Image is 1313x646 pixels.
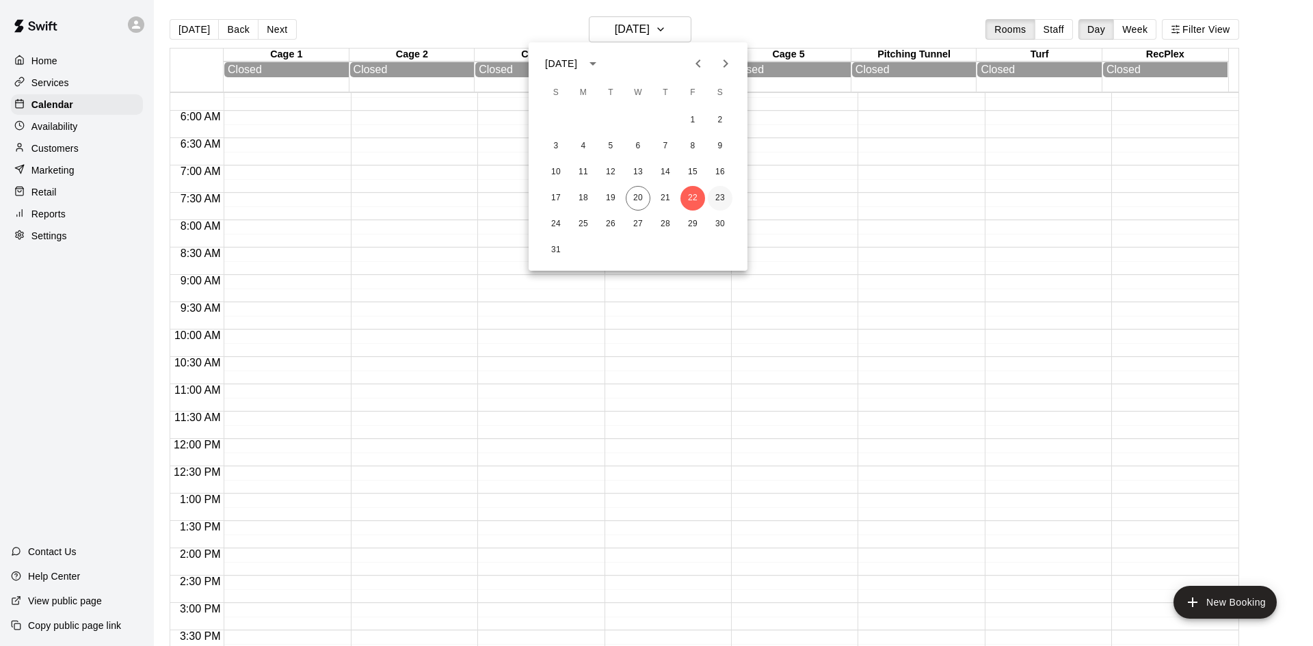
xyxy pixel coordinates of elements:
[680,134,705,159] button: 8
[712,50,739,77] button: Next month
[571,160,596,185] button: 11
[680,186,705,211] button: 22
[708,212,732,237] button: 30
[680,79,705,107] span: Friday
[708,186,732,211] button: 23
[653,160,678,185] button: 14
[685,50,712,77] button: Previous month
[544,79,568,107] span: Sunday
[571,79,596,107] span: Monday
[598,212,623,237] button: 26
[545,57,577,71] div: [DATE]
[598,79,623,107] span: Tuesday
[544,212,568,237] button: 24
[680,108,705,133] button: 1
[653,212,678,237] button: 28
[626,134,650,159] button: 6
[598,186,623,211] button: 19
[571,212,596,237] button: 25
[653,186,678,211] button: 21
[544,160,568,185] button: 10
[571,186,596,211] button: 18
[626,212,650,237] button: 27
[544,186,568,211] button: 17
[653,134,678,159] button: 7
[544,238,568,263] button: 31
[626,186,650,211] button: 20
[598,134,623,159] button: 5
[571,134,596,159] button: 4
[626,79,650,107] span: Wednesday
[708,134,732,159] button: 9
[653,79,678,107] span: Thursday
[626,160,650,185] button: 13
[598,160,623,185] button: 12
[708,79,732,107] span: Saturday
[544,134,568,159] button: 3
[708,108,732,133] button: 2
[581,52,605,75] button: calendar view is open, switch to year view
[680,160,705,185] button: 15
[680,212,705,237] button: 29
[708,160,732,185] button: 16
